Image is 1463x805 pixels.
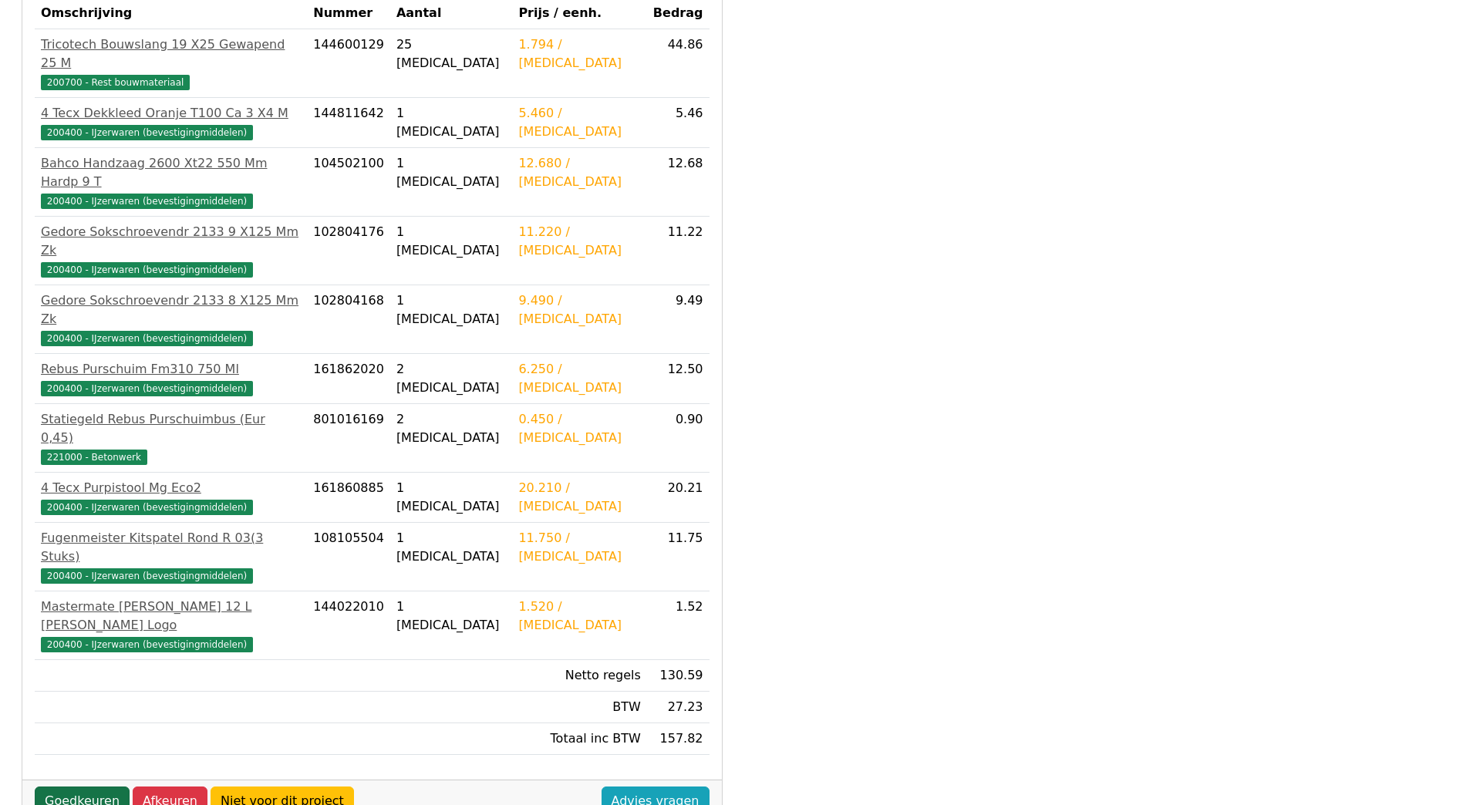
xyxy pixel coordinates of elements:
td: 161860885 [307,473,390,523]
td: 108105504 [307,523,390,591]
span: 200400 - IJzerwaren (bevestigingmiddelen) [41,194,253,209]
div: 1.794 / [MEDICAL_DATA] [518,35,640,72]
div: Gedore Sokschroevendr 2133 9 X125 Mm Zk [41,223,301,260]
span: 200400 - IJzerwaren (bevestigingmiddelen) [41,125,253,140]
span: 200400 - IJzerwaren (bevestigingmiddelen) [41,331,253,346]
td: 130.59 [647,660,710,692]
td: 102804168 [307,285,390,354]
div: 9.490 / [MEDICAL_DATA] [518,291,640,328]
span: 221000 - Betonwerk [41,450,147,465]
div: Bahco Handzaag 2600 Xt22 550 Mm Hardp 9 T [41,154,301,191]
td: 27.23 [647,692,710,723]
div: 0.450 / [MEDICAL_DATA] [518,410,640,447]
a: Bahco Handzaag 2600 Xt22 550 Mm Hardp 9 T200400 - IJzerwaren (bevestigingmiddelen) [41,154,301,210]
td: 20.21 [647,473,710,523]
td: 12.50 [647,354,710,404]
a: 4 Tecx Purpistool Mg Eco2200400 - IJzerwaren (bevestigingmiddelen) [41,479,301,516]
span: 200400 - IJzerwaren (bevestigingmiddelen) [41,500,253,515]
div: 20.210 / [MEDICAL_DATA] [518,479,640,516]
div: 1 [MEDICAL_DATA] [396,154,507,191]
span: 200400 - IJzerwaren (bevestigingmiddelen) [41,381,253,396]
td: 11.75 [647,523,710,591]
div: Mastermate [PERSON_NAME] 12 L [PERSON_NAME] Logo [41,598,301,635]
div: Rebus Purschuim Fm310 750 Ml [41,360,301,379]
div: 1 [MEDICAL_DATA] [396,291,507,328]
div: 1 [MEDICAL_DATA] [396,479,507,516]
div: Statiegeld Rebus Purschuimbus (Eur 0,45) [41,410,301,447]
div: 2 [MEDICAL_DATA] [396,360,507,397]
span: 200400 - IJzerwaren (bevestigingmiddelen) [41,262,253,278]
div: 1 [MEDICAL_DATA] [396,598,507,635]
div: 12.680 / [MEDICAL_DATA] [518,154,640,191]
td: 11.22 [647,217,710,285]
div: 11.220 / [MEDICAL_DATA] [518,223,640,260]
td: 12.68 [647,148,710,217]
div: 11.750 / [MEDICAL_DATA] [518,529,640,566]
a: Tricotech Bouwslang 19 X25 Gewapend 25 M200700 - Rest bouwmateriaal [41,35,301,91]
td: 144811642 [307,98,390,148]
span: 200700 - Rest bouwmateriaal [41,75,190,90]
td: BTW [512,692,646,723]
div: 5.460 / [MEDICAL_DATA] [518,104,640,141]
td: 9.49 [647,285,710,354]
td: 801016169 [307,404,390,473]
a: Gedore Sokschroevendr 2133 9 X125 Mm Zk200400 - IJzerwaren (bevestigingmiddelen) [41,223,301,278]
div: 4 Tecx Purpistool Mg Eco2 [41,479,301,497]
div: 1 [MEDICAL_DATA] [396,529,507,566]
td: 0.90 [647,404,710,473]
div: 25 [MEDICAL_DATA] [396,35,507,72]
a: 4 Tecx Dekkleed Oranje T100 Ca 3 X4 M200400 - IJzerwaren (bevestigingmiddelen) [41,104,301,141]
a: Mastermate [PERSON_NAME] 12 L [PERSON_NAME] Logo200400 - IJzerwaren (bevestigingmiddelen) [41,598,301,653]
td: 5.46 [647,98,710,148]
td: 104502100 [307,148,390,217]
a: Statiegeld Rebus Purschuimbus (Eur 0,45)221000 - Betonwerk [41,410,301,466]
div: 6.250 / [MEDICAL_DATA] [518,360,640,397]
a: Gedore Sokschroevendr 2133 8 X125 Mm Zk200400 - IJzerwaren (bevestigingmiddelen) [41,291,301,347]
div: Gedore Sokschroevendr 2133 8 X125 Mm Zk [41,291,301,328]
div: 1 [MEDICAL_DATA] [396,223,507,260]
td: Totaal inc BTW [512,723,646,755]
div: 4 Tecx Dekkleed Oranje T100 Ca 3 X4 M [41,104,301,123]
td: 144600129 [307,29,390,98]
div: Tricotech Bouwslang 19 X25 Gewapend 25 M [41,35,301,72]
div: Fugenmeister Kitspatel Rond R 03(3 Stuks) [41,529,301,566]
a: Fugenmeister Kitspatel Rond R 03(3 Stuks)200400 - IJzerwaren (bevestigingmiddelen) [41,529,301,584]
span: 200400 - IJzerwaren (bevestigingmiddelen) [41,637,253,652]
td: 161862020 [307,354,390,404]
td: 102804176 [307,217,390,285]
td: 144022010 [307,591,390,660]
div: 2 [MEDICAL_DATA] [396,410,507,447]
a: Rebus Purschuim Fm310 750 Ml200400 - IJzerwaren (bevestigingmiddelen) [41,360,301,397]
td: Netto regels [512,660,646,692]
td: 44.86 [647,29,710,98]
div: 1.520 / [MEDICAL_DATA] [518,598,640,635]
div: 1 [MEDICAL_DATA] [396,104,507,141]
td: 1.52 [647,591,710,660]
span: 200400 - IJzerwaren (bevestigingmiddelen) [41,568,253,584]
td: 157.82 [647,723,710,755]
